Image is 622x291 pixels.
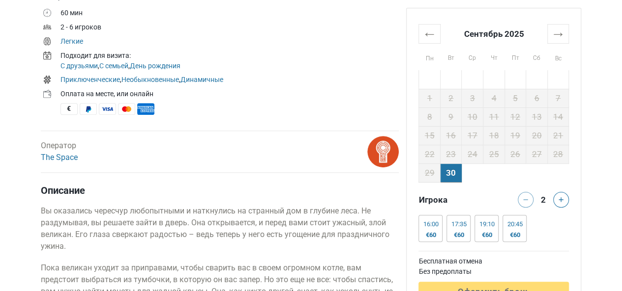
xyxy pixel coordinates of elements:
td: 8 [419,107,441,126]
a: Приключенческие [60,76,120,83]
div: 2 [537,192,549,206]
td: 29 [419,163,441,182]
td: 1 [419,89,441,107]
td: 25 [483,145,505,163]
div: 16:00 [423,220,438,228]
td: 4 [483,89,505,107]
p: Вы оказались чересчур любопытными и наткнулись на странный дом в глубине леса. Не раздумывая, вы ... [41,205,399,252]
td: 27 [526,145,548,163]
td: 6 [526,89,548,107]
div: 17:35 [451,220,466,228]
td: 19 [504,126,526,145]
td: 10 [462,107,483,126]
th: Сентябрь 2025 [440,24,547,43]
td: Бесплатная отмена [418,256,569,266]
img: bitmap.png [367,136,399,167]
h4: Описание [41,185,399,196]
span: Visa [99,103,116,115]
th: Пт [504,43,526,70]
th: Чт [483,43,505,70]
span: American Express [137,103,154,115]
th: ← [419,24,441,43]
div: €60 [423,231,438,239]
th: Пн [419,43,441,70]
td: 30 [440,163,462,182]
div: 20:45 [507,220,522,228]
span: Наличные [60,103,78,115]
div: €60 [479,231,494,239]
a: С семьей [99,62,128,70]
a: Легкие [60,37,83,45]
div: €60 [451,231,466,239]
td: 12 [504,107,526,126]
div: Подходит для визита: [60,51,399,61]
td: 60 мин [60,7,399,21]
a: Необыкновенные [121,76,179,83]
td: 26 [504,145,526,163]
th: → [547,24,569,43]
td: 13 [526,107,548,126]
td: 5 [504,89,526,107]
span: MasterCard [118,103,135,115]
td: 17 [462,126,483,145]
div: 19:10 [479,220,494,228]
td: 22 [419,145,441,163]
td: 15 [419,126,441,145]
td: 2 [440,89,462,107]
a: The Space [41,153,78,162]
th: Вс [547,43,569,70]
td: 28 [547,145,569,163]
td: 23 [440,145,462,163]
td: 3 [462,89,483,107]
th: Вт [440,43,462,70]
td: 11 [483,107,505,126]
td: 16 [440,126,462,145]
td: , , [60,74,399,88]
td: 20 [526,126,548,145]
div: €60 [507,231,522,239]
td: 7 [547,89,569,107]
td: 24 [462,145,483,163]
td: 14 [547,107,569,126]
td: Без предоплаты [418,266,569,277]
th: Сб [526,43,548,70]
th: Ср [462,43,483,70]
a: Динамичные [180,76,223,83]
a: День рождения [130,62,180,70]
td: 2 - 6 игроков [60,21,399,35]
td: 9 [440,107,462,126]
a: С друзьями [60,62,98,70]
td: , , [60,50,399,74]
div: Оператор [41,140,78,163]
td: 21 [547,126,569,145]
div: Оплата на месте, или онлайн [60,89,399,99]
span: PayPal [80,103,97,115]
div: Игрока [415,192,494,208]
td: 18 [483,126,505,145]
